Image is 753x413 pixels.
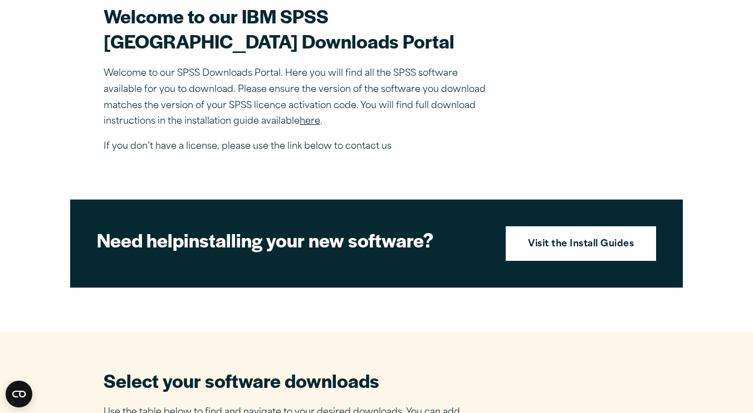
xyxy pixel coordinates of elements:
a: here [300,117,320,126]
button: Open CMP widget [6,381,32,407]
h2: Welcome to our IBM SPSS [GEOGRAPHIC_DATA] Downloads Portal [104,3,493,54]
p: Welcome to our SPSS Downloads Portal. Here you will find all the SPSS software available for you ... [104,66,493,130]
p: If you don’t have a license, please use the link below to contact us [104,139,493,155]
h2: Select your software downloads [104,368,477,393]
a: Visit the Install Guides [506,226,656,261]
strong: Visit the Install Guides [528,237,634,252]
strong: Need help [97,226,184,253]
h2: installing your new software? [97,227,487,252]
